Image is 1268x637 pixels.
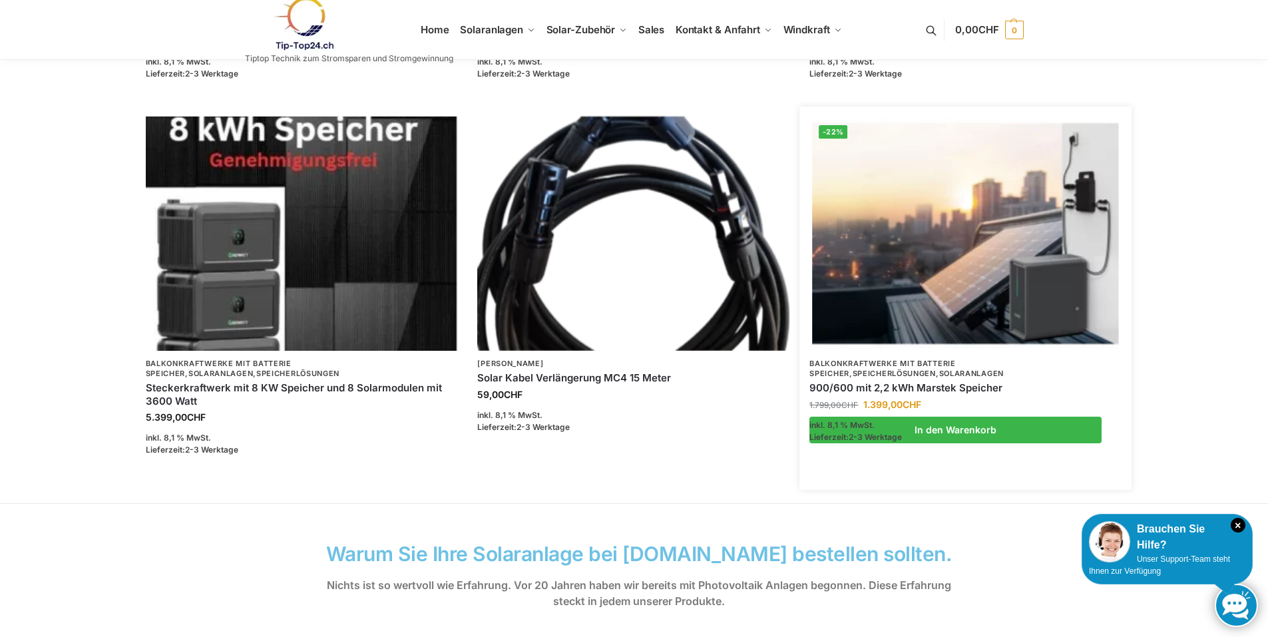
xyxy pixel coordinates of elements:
[146,432,458,444] p: inkl. 8,1 % MwSt.
[146,69,238,79] span: Lieferzeit:
[853,369,936,378] a: Speicherlösungen
[146,359,340,378] strong: , ,
[477,422,570,432] span: Lieferzeit:
[477,409,789,421] p: inkl. 8,1 % MwSt.
[809,400,858,410] bdi: 1.799,00
[809,69,902,79] span: Lieferzeit:
[146,411,206,423] bdi: 5.399,00
[146,359,292,378] a: Balkonkraftwerke mit Batterie Speicher
[477,56,789,68] p: inkl. 8,1 % MwSt.
[477,69,570,79] span: Lieferzeit:
[146,445,238,455] span: Lieferzeit:
[783,23,830,36] span: Windkraft
[809,432,902,442] span: Lieferzeit:
[676,23,760,36] span: Kontakt & Anfahrt
[809,419,1122,431] p: inkl. 8,1 % MwSt.
[1089,554,1230,576] span: Unser Support-Team steht Ihnen zur Verfügung
[245,55,453,63] p: Tiptop Technik zum Stromsparen und Stromgewinnung
[477,116,789,351] img: Home 9
[517,422,570,432] span: 2-3 Werktage
[477,389,523,400] bdi: 59,00
[813,118,1119,348] img: Home 7
[1005,21,1024,39] span: 0
[517,69,570,79] span: 2-3 Werktage
[185,445,238,455] span: 2-3 Werktage
[849,69,902,79] span: 2-3 Werktage
[939,369,1004,378] a: Solaranlagen
[477,359,543,368] a: [PERSON_NAME]
[185,69,238,79] span: 2-3 Werktage
[504,389,523,400] span: CHF
[256,369,339,378] a: Speicherlösungen
[955,10,1023,50] a: 0,00CHF 0
[841,400,858,410] span: CHF
[477,116,789,351] a: Solar-Verlängerungskabel
[638,23,665,36] span: Sales
[146,116,458,351] a: Steckerkraftwerk mit 8 KW Speicher und 8 Solarmodulen mit 3600 Watt
[978,23,999,36] span: CHF
[188,369,253,378] a: Solaranlagen
[809,359,1004,378] strong: , ,
[813,118,1119,348] a: -22%Balkonkraftwerk mit Marstek Speicher
[809,417,1102,443] a: In den Warenkorb legen: „900/600 mit 2,2 kWh Marstek Speicher“
[1089,521,1130,562] img: Customer service
[146,56,458,68] p: inkl. 8,1 % MwSt.
[955,23,998,36] span: 0,00
[1231,518,1245,532] i: Schließen
[1089,521,1245,553] div: Brauchen Sie Hilfe?
[327,578,951,608] strong: Nichts ist so wertvoll wie Erfahrung. Vor 20 Jahren haben wir bereits mit Photovoltaik Anlagen be...
[460,23,523,36] span: Solaranlagen
[903,399,921,410] span: CHF
[146,381,458,407] a: Steckerkraftwerk mit 8 KW Speicher und 8 Solarmodulen mit 3600 Watt
[546,23,616,36] span: Solar-Zubehör
[809,359,955,378] a: Balkonkraftwerke mit Batterie Speicher
[809,56,1122,68] p: inkl. 8,1 % MwSt.
[849,432,902,442] span: 2-3 Werktage
[146,116,458,351] img: Home 8
[477,371,789,385] a: Solar Kabel Verlängerung MC4 15 Meter
[187,411,206,423] span: CHF
[809,381,1122,395] a: 900/600 mit 2,2 kWh Marstek Speicher
[326,542,952,566] strong: Warum Sie Ihre Solaranlage bei [DOMAIN_NAME] bestellen sollten.
[863,399,921,410] bdi: 1.399,00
